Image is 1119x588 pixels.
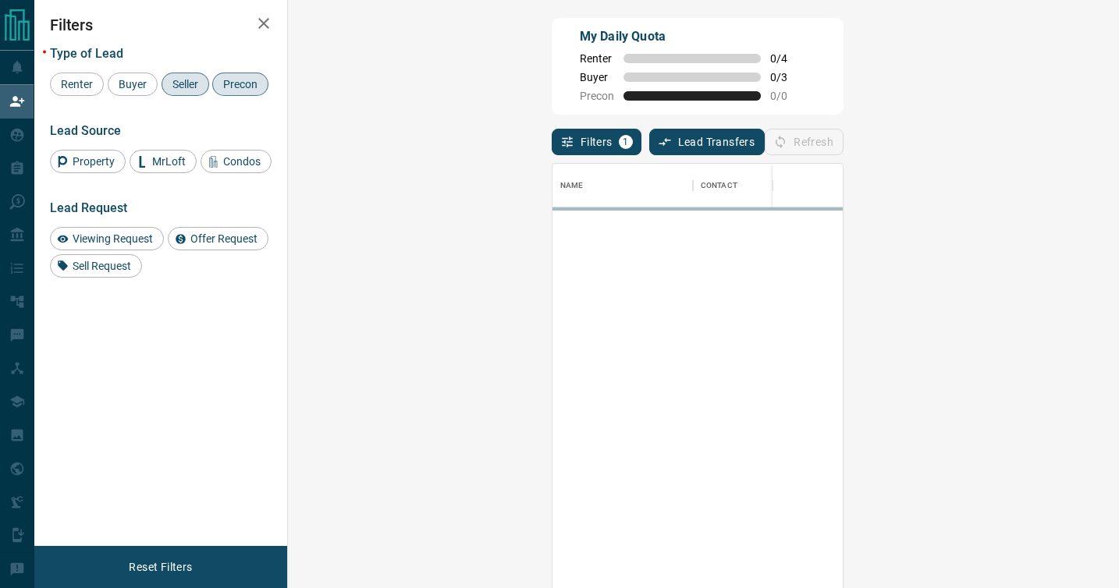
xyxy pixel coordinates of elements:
[770,71,805,83] span: 0 / 3
[201,150,272,173] div: Condos
[770,52,805,65] span: 0 / 4
[55,78,98,90] span: Renter
[50,200,127,215] span: Lead Request
[580,90,614,102] span: Precon
[130,150,197,173] div: MrLoft
[50,150,126,173] div: Property
[67,232,158,245] span: Viewing Request
[580,27,805,46] p: My Daily Quota
[113,78,152,90] span: Buyer
[50,46,123,61] span: Type of Lead
[552,164,693,207] div: Name
[50,16,272,34] h2: Filters
[50,227,164,250] div: Viewing Request
[108,73,158,96] div: Buyer
[167,78,204,90] span: Seller
[212,73,268,96] div: Precon
[770,90,805,102] span: 0 / 0
[50,73,104,96] div: Renter
[67,260,137,272] span: Sell Request
[580,71,614,83] span: Buyer
[218,78,263,90] span: Precon
[185,232,263,245] span: Offer Request
[693,164,818,207] div: Contact
[147,155,191,168] span: MrLoft
[649,129,766,155] button: Lead Transfers
[67,155,120,168] span: Property
[552,129,641,155] button: Filters1
[168,227,268,250] div: Offer Request
[620,136,631,147] span: 1
[119,554,202,580] button: Reset Filters
[162,73,209,96] div: Seller
[50,123,121,138] span: Lead Source
[218,155,266,168] span: Condos
[50,254,142,278] div: Sell Request
[701,164,737,207] div: Contact
[560,164,584,207] div: Name
[580,52,614,65] span: Renter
